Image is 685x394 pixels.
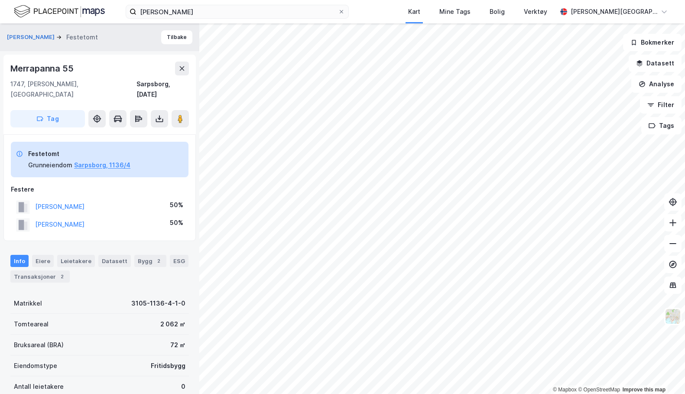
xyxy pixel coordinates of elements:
[154,257,163,265] div: 2
[14,319,49,329] div: Tomteareal
[640,96,682,114] button: Filter
[629,55,682,72] button: Datasett
[10,110,85,127] button: Tag
[524,7,547,17] div: Verktøy
[11,184,188,195] div: Festere
[14,298,42,309] div: Matrikkel
[28,149,130,159] div: Festetomt
[98,255,131,267] div: Datasett
[74,160,130,170] button: Sarpsborg, 1136/4
[641,117,682,134] button: Tags
[66,32,98,42] div: Festetomt
[623,387,666,393] a: Improve this map
[170,218,183,228] div: 50%
[439,7,471,17] div: Mine Tags
[181,381,185,392] div: 0
[553,387,577,393] a: Mapbox
[161,30,192,44] button: Tilbake
[14,4,105,19] img: logo.f888ab2527a4732fd821a326f86c7f29.svg
[136,79,189,100] div: Sarpsborg, [DATE]
[10,270,70,283] div: Transaksjoner
[170,255,188,267] div: ESG
[14,381,64,392] div: Antall leietakere
[10,79,136,100] div: 1747, [PERSON_NAME], [GEOGRAPHIC_DATA]
[7,33,56,42] button: [PERSON_NAME]
[28,160,72,170] div: Grunneiendom
[57,255,95,267] div: Leietakere
[136,5,338,18] input: Søk på adresse, matrikkel, gårdeiere, leietakere eller personer
[14,340,64,350] div: Bruksareal (BRA)
[578,387,620,393] a: OpenStreetMap
[10,62,75,75] div: Merrapanna 55
[14,361,57,371] div: Eiendomstype
[131,298,185,309] div: 3105-1136-4-1-0
[408,7,420,17] div: Kart
[170,200,183,210] div: 50%
[623,34,682,51] button: Bokmerker
[160,319,185,329] div: 2 062 ㎡
[631,75,682,93] button: Analyse
[134,255,166,267] div: Bygg
[151,361,185,371] div: Fritidsbygg
[58,272,66,281] div: 2
[10,255,29,267] div: Info
[490,7,505,17] div: Bolig
[32,255,54,267] div: Eiere
[665,308,681,325] img: Z
[642,352,685,394] iframe: Chat Widget
[571,7,657,17] div: [PERSON_NAME][GEOGRAPHIC_DATA]
[170,340,185,350] div: 72 ㎡
[642,352,685,394] div: Kontrollprogram for chat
